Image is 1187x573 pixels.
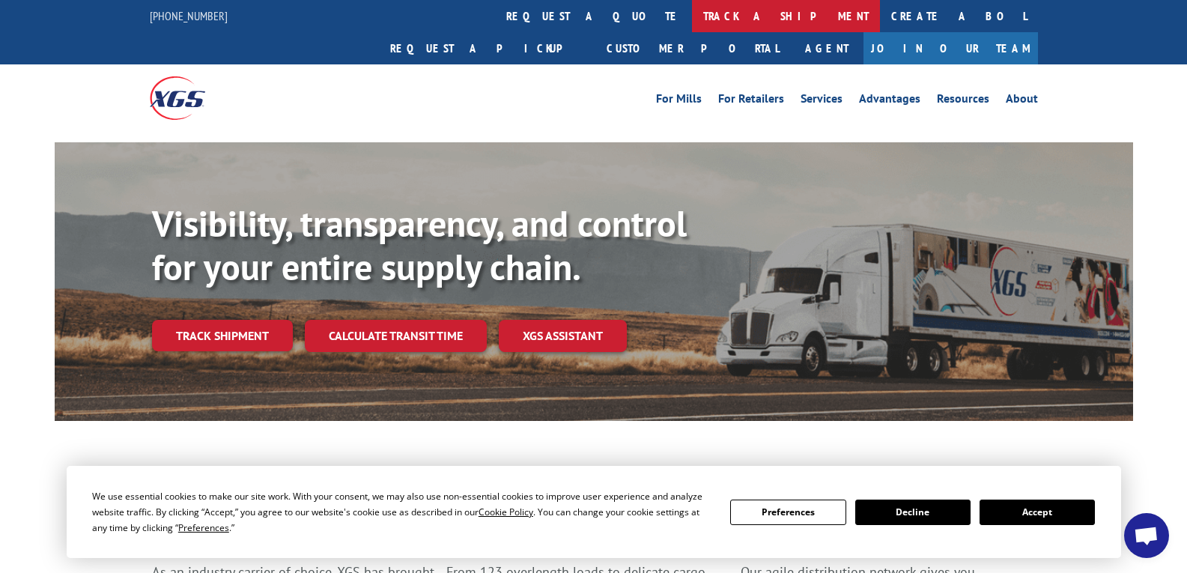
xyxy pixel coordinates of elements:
[178,521,229,534] span: Preferences
[656,93,702,109] a: For Mills
[499,320,627,352] a: XGS ASSISTANT
[150,8,228,23] a: [PHONE_NUMBER]
[980,500,1095,525] button: Accept
[152,200,687,290] b: Visibility, transparency, and control for your entire supply chain.
[92,488,712,536] div: We use essential cookies to make our site work. With your consent, we may also use non-essential ...
[67,466,1121,558] div: Cookie Consent Prompt
[1124,513,1169,558] a: Open chat
[937,93,989,109] a: Resources
[790,32,863,64] a: Agent
[718,93,784,109] a: For Retailers
[859,93,920,109] a: Advantages
[801,93,843,109] a: Services
[305,320,487,352] a: Calculate transit time
[730,500,846,525] button: Preferences
[855,500,971,525] button: Decline
[152,320,293,351] a: Track shipment
[379,32,595,64] a: Request a pickup
[595,32,790,64] a: Customer Portal
[1006,93,1038,109] a: About
[863,32,1038,64] a: Join Our Team
[479,506,533,518] span: Cookie Policy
